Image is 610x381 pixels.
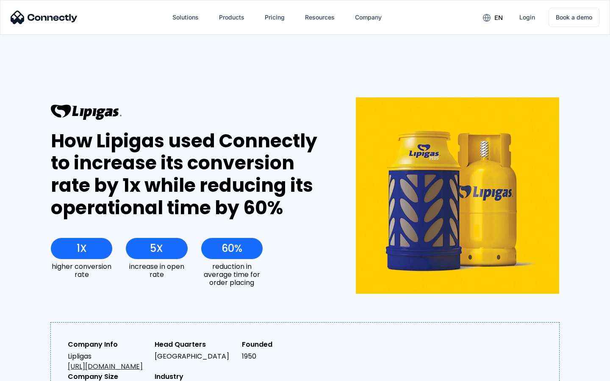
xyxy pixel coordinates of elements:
div: Company [355,11,382,23]
div: 1X [77,243,87,254]
aside: Language selected: English [8,366,51,378]
a: Pricing [258,7,291,28]
div: How Lipigas used Connectly to increase its conversion rate by 1x while reducing its operational t... [51,130,325,219]
div: Resources [305,11,335,23]
img: Connectly Logo [11,11,78,24]
div: 60% [222,243,242,254]
div: Lipligas [68,351,148,372]
div: 5X [150,243,163,254]
div: Founded [242,340,322,350]
div: [GEOGRAPHIC_DATA] [155,351,235,362]
div: Company Info [68,340,148,350]
a: Login [513,7,542,28]
div: increase in open rate [126,262,187,279]
div: Pricing [265,11,285,23]
div: Products [219,11,244,23]
div: Login [519,11,535,23]
div: higher conversion rate [51,262,112,279]
div: 1950 [242,351,322,362]
a: Book a demo [549,8,599,27]
div: reduction in average time for order placing [201,262,263,287]
div: Head Quarters [155,340,235,350]
div: en [494,12,503,24]
ul: Language list [17,366,51,378]
a: [URL][DOMAIN_NAME] [68,362,143,371]
div: Solutions [172,11,199,23]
